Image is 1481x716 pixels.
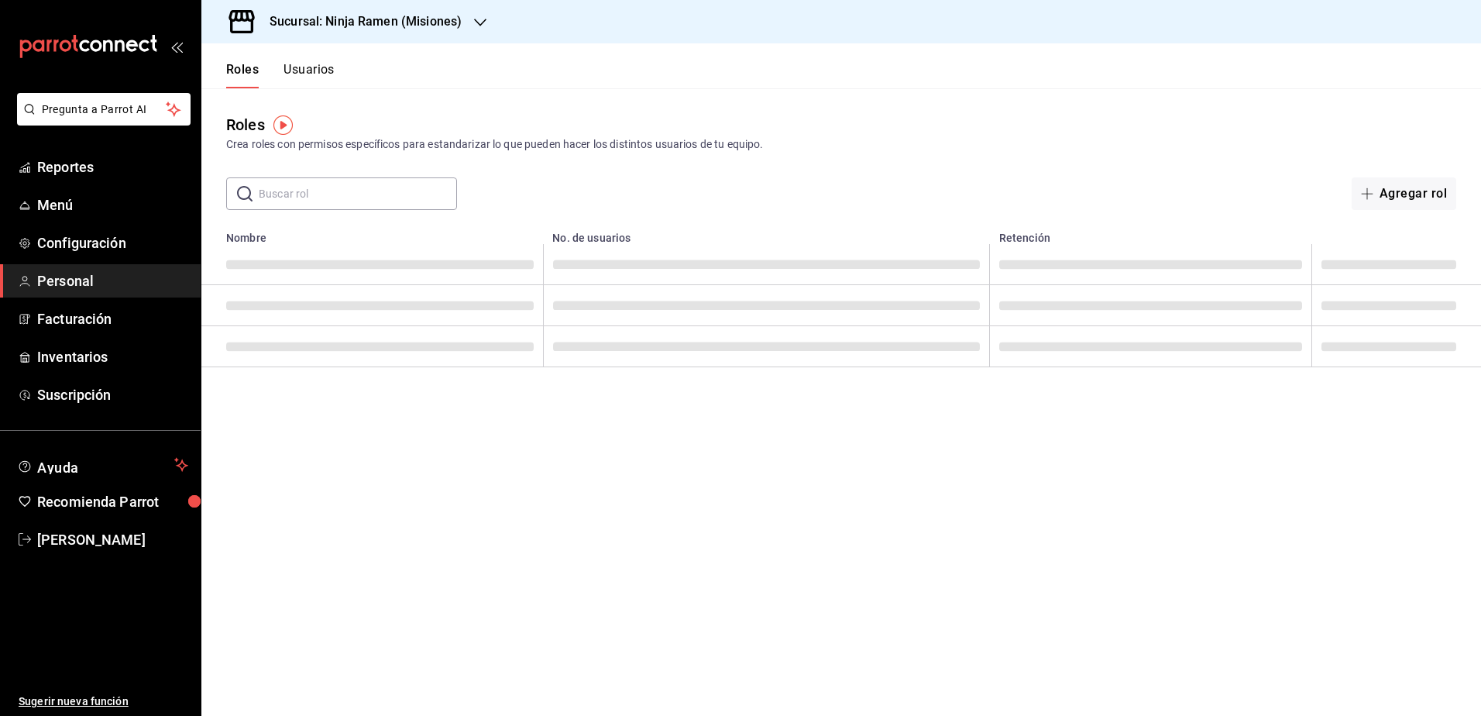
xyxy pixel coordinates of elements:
div: Roles [226,113,265,136]
button: Pregunta a Parrot AI [17,93,191,126]
span: Suscripción [37,384,188,405]
button: Usuarios [283,62,335,88]
input: Buscar rol [259,178,457,209]
span: Reportes [37,157,188,177]
button: open_drawer_menu [170,40,183,53]
button: Roles [226,62,259,88]
th: No. de usuarios [543,222,989,244]
span: Facturación [37,308,188,329]
th: Nombre [201,222,543,244]
button: Agregar rol [1352,177,1456,210]
th: Retención [990,222,1312,244]
a: Pregunta a Parrot AI [11,112,191,129]
span: Sugerir nueva función [19,694,188,710]
div: Crea roles con permisos específicos para estandarizar lo que pueden hacer los distintos usuarios ... [226,136,1456,153]
img: Tooltip marker [273,115,293,135]
div: navigation tabs [226,62,335,88]
span: Pregunta a Parrot AI [42,102,167,118]
span: Personal [37,270,188,291]
span: Ayuda [37,456,168,474]
span: Inventarios [37,346,188,367]
span: Recomienda Parrot [37,491,188,512]
span: Configuración [37,232,188,253]
span: [PERSON_NAME] [37,529,188,550]
span: Menú [37,194,188,215]
h3: Sucursal: Ninja Ramen (Misiones) [257,12,462,31]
